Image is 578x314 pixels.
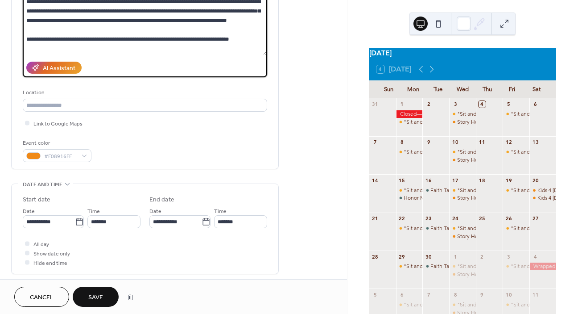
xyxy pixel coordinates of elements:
[33,259,67,268] span: Hide end time
[457,118,537,126] div: Story Hour with [PERSON_NAME]
[372,177,379,184] div: 14
[425,253,432,260] div: 30
[457,194,537,202] div: Story Hour with [PERSON_NAME]
[149,207,161,216] span: Date
[404,263,487,270] div: "Sit and Fit" with [PERSON_NAME]
[532,253,539,260] div: 4
[479,253,485,260] div: 2
[396,301,423,309] div: "Sit and Fit" with Monica
[43,64,75,73] div: AI Assistant
[372,253,379,260] div: 28
[505,101,512,108] div: 5
[376,80,401,98] div: Sun
[422,225,449,232] div: Faith Talks with Henry
[399,215,405,222] div: 22
[449,233,476,240] div: Story Hour with Jesus
[457,187,541,194] div: "Sit and Fit" with [PERSON_NAME]
[449,301,476,309] div: "Sit and Fit" with Monica
[396,187,423,194] div: "Sit and Fit" with Monica
[33,240,49,249] span: All day
[425,215,432,222] div: 23
[503,263,529,270] div: "Sit and Fit" with Monica
[479,139,485,146] div: 11
[479,177,485,184] div: 18
[505,253,512,260] div: 3
[396,118,423,126] div: "Sit and Fit" with Monica
[452,253,458,260] div: 1
[430,225,510,232] div: Faith Talks with [PERSON_NAME]
[422,187,449,194] div: Faith Talks with Henry
[401,80,425,98] div: Mon
[404,187,487,194] div: "Sit and Fit" with [PERSON_NAME]
[23,207,35,216] span: Date
[14,287,69,307] button: Cancel
[503,148,529,156] div: "Sit and Fit" with Monica
[425,177,432,184] div: 16
[404,225,487,232] div: "Sit and Fit" with [PERSON_NAME]
[452,215,458,222] div: 24
[503,301,529,309] div: "Sit and Fit" with Monica
[396,148,423,156] div: "Sit and Fit" with Monica
[404,301,487,309] div: "Sit and Fit" with [PERSON_NAME]
[396,225,423,232] div: "Sit and Fit" with Monica
[503,110,529,118] div: "Sit and Fit" with Monica
[532,101,539,108] div: 6
[532,177,539,184] div: 20
[23,180,62,189] span: Date and time
[449,110,476,118] div: "Sit and Fit" with Monica
[372,215,379,222] div: 21
[399,139,405,146] div: 8
[396,263,423,270] div: "Sit and Fit" with Monica
[404,148,487,156] div: "Sit and Fit" with [PERSON_NAME]
[449,225,476,232] div: "Sit and Fit" with Monica
[396,194,423,202] div: Honor Meal
[430,263,510,270] div: Faith Talks with [PERSON_NAME]
[372,291,379,298] div: 5
[449,194,476,202] div: Story Hour with Jesus
[425,80,450,98] div: Tue
[149,195,174,205] div: End date
[30,293,54,302] span: Cancel
[529,187,556,194] div: Kids 4 Christ
[399,253,405,260] div: 29
[399,177,405,184] div: 15
[369,48,556,59] div: [DATE]
[449,118,476,126] div: Story Hour with Jesus
[214,207,227,216] span: Time
[449,263,476,270] div: "Sit and Fit" with Monica
[425,101,432,108] div: 2
[452,101,458,108] div: 3
[404,194,432,202] div: Honor Meal
[88,293,103,302] span: Save
[457,233,537,240] div: Story Hour with [PERSON_NAME]
[449,156,476,164] div: Story Hour with Jesus
[404,118,487,126] div: "Sit and Fit" with [PERSON_NAME]
[399,291,405,298] div: 6
[500,80,524,98] div: Fri
[505,177,512,184] div: 19
[457,148,541,156] div: "Sit and Fit" with [PERSON_NAME]
[452,177,458,184] div: 17
[457,301,541,309] div: "Sit and Fit" with [PERSON_NAME]
[372,139,379,146] div: 7
[449,271,476,278] div: Story Hour with Jesus
[44,152,77,161] span: #F08916FF
[479,291,485,298] div: 9
[449,148,476,156] div: "Sit and Fit" with Monica
[23,195,50,205] div: Start date
[425,139,432,146] div: 9
[505,139,512,146] div: 12
[73,287,119,307] button: Save
[505,291,512,298] div: 10
[372,101,379,108] div: 31
[457,156,537,164] div: Story Hour with [PERSON_NAME]
[399,101,405,108] div: 1
[457,271,537,278] div: Story Hour with [PERSON_NAME]
[457,110,541,118] div: "Sit and Fit" with [PERSON_NAME]
[479,215,485,222] div: 25
[479,101,485,108] div: 4
[33,249,70,259] span: Show date only
[23,88,265,97] div: Location
[475,80,500,98] div: Thu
